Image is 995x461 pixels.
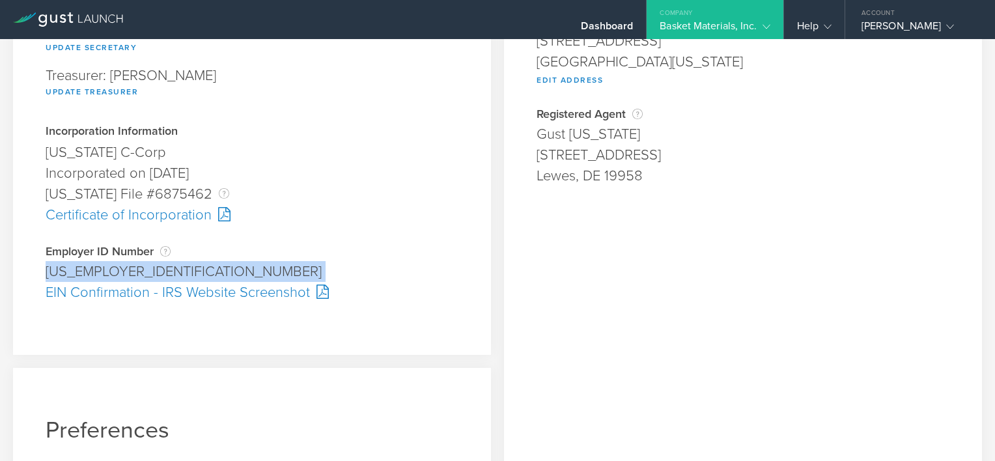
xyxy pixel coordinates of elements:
div: Lewes, DE 19958 [537,165,949,186]
div: [STREET_ADDRESS] [537,145,949,165]
iframe: Chat Widget [930,398,995,461]
button: Update Treasurer [46,84,138,100]
div: Basket Materials, Inc. [660,20,770,39]
div: [PERSON_NAME] [862,20,972,39]
div: Employer ID Number [46,245,458,258]
div: Incorporation Information [46,126,458,139]
button: Update Secretary [46,40,137,55]
div: [STREET_ADDRESS] [537,31,949,51]
div: [US_EMPLOYER_IDENTIFICATION_NUMBER] [46,261,458,282]
div: Incorporated on [DATE] [46,163,458,184]
div: Dashboard [581,20,633,39]
div: Certificate of Incorporation [46,204,458,225]
div: [GEOGRAPHIC_DATA][US_STATE] [537,51,949,72]
div: Help [797,20,832,39]
div: [US_STATE] C-Corp [46,142,458,163]
div: Secretary: [PERSON_NAME] [46,18,458,62]
div: Registered Agent [537,107,949,120]
div: Treasurer: [PERSON_NAME] [46,62,458,106]
div: [US_STATE] File #6875462 [46,184,458,204]
div: EIN Confirmation - IRS Website Screenshot [46,282,458,303]
h1: Preferences [46,416,458,444]
button: Edit Address [537,72,603,88]
div: Gust [US_STATE] [537,124,949,145]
